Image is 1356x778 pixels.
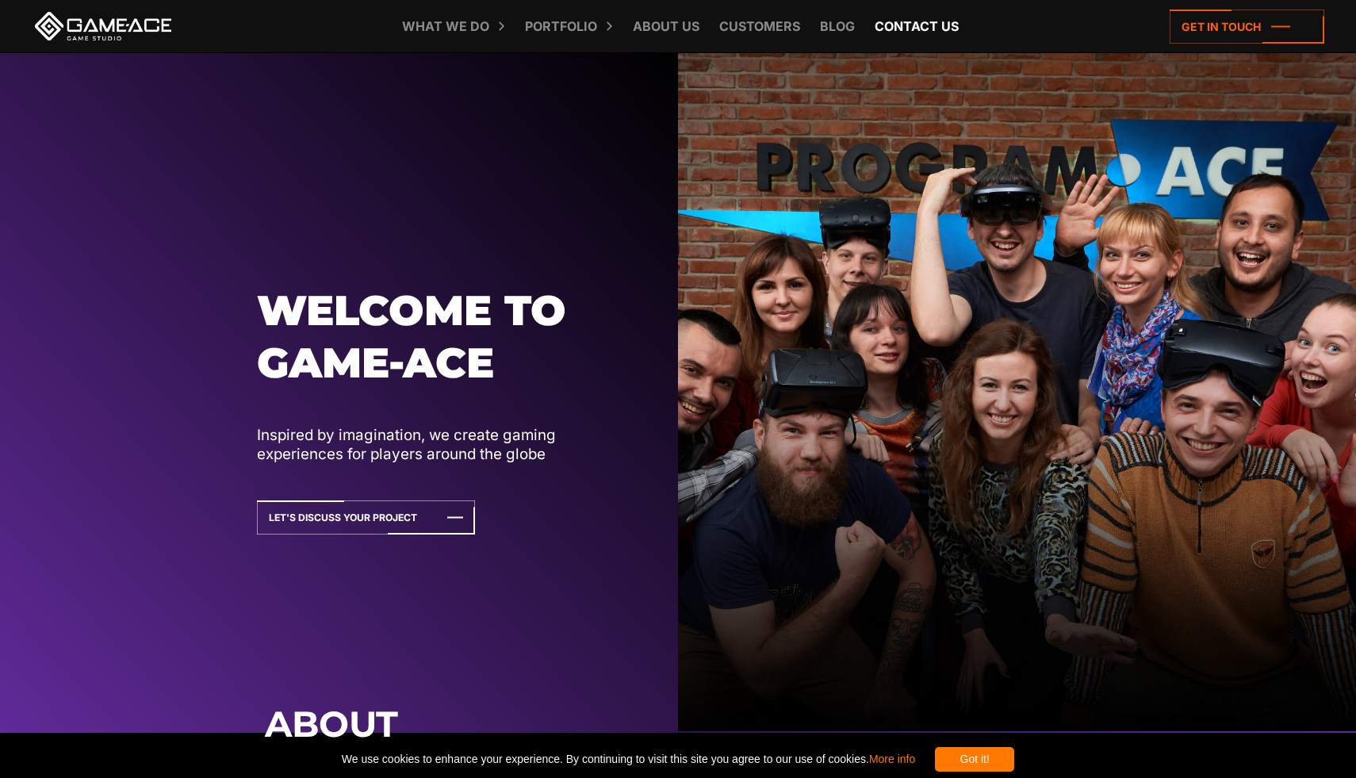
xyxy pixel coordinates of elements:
img: About us main [678,53,1356,733]
a: Get in touch [1170,10,1324,44]
a: More info [869,753,915,765]
span: We use cookies to enhance your experience. By continuing to visit this site you agree to our use ... [342,747,915,772]
div: Got it! [935,747,1014,772]
a: Let's Discuss Your Project [257,500,475,535]
p: Inspired by imagination, we create gaming experiences for players around the globe [257,426,632,463]
h1: Welcome to Game-ace [257,285,632,389]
